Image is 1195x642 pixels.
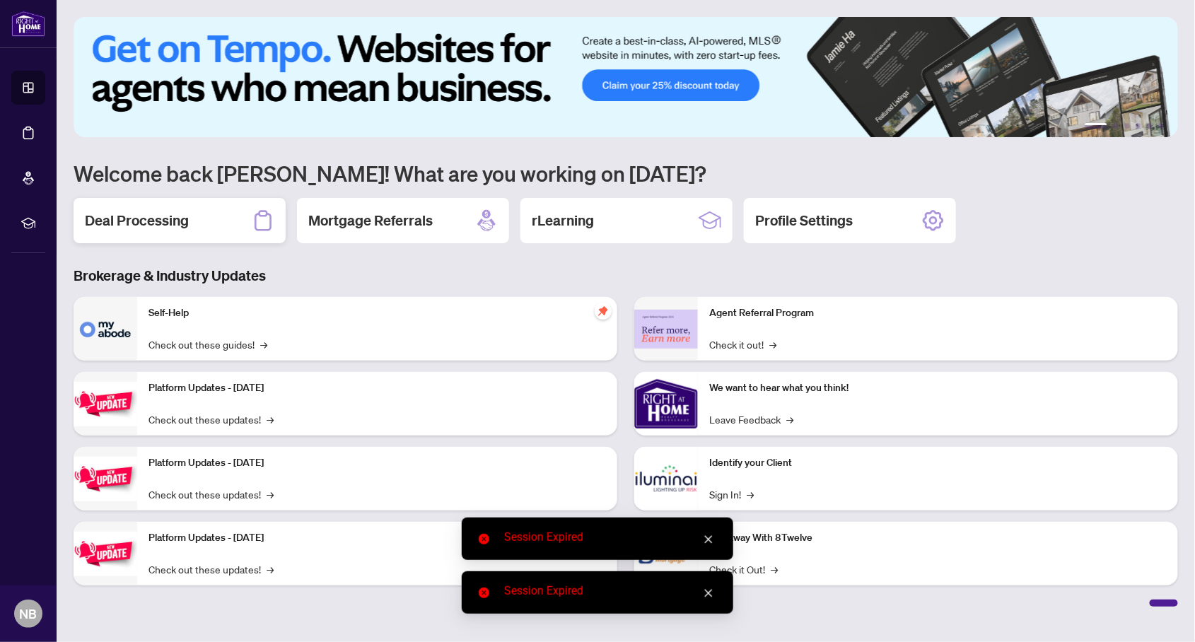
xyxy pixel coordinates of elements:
[1138,593,1181,635] button: Open asap
[1158,123,1164,129] button: 6
[747,486,754,502] span: →
[148,305,606,321] p: Self-Help
[267,486,274,502] span: →
[479,588,489,598] span: close-circle
[634,447,698,510] img: Identify your Client
[755,211,853,230] h2: Profile Settings
[532,211,594,230] h2: rLearning
[148,486,274,502] a: Check out these updates!→
[148,380,606,396] p: Platform Updates - [DATE]
[709,455,1167,471] p: Identify your Client
[148,455,606,471] p: Platform Updates - [DATE]
[20,604,37,624] span: NB
[479,534,489,544] span: close-circle
[701,532,716,547] a: Close
[709,561,778,577] a: Check it Out!→
[74,457,137,501] img: Platform Updates - July 8, 2025
[308,211,433,230] h2: Mortgage Referrals
[267,412,274,427] span: →
[260,337,267,352] span: →
[704,535,713,544] span: close
[1136,123,1141,129] button: 4
[709,530,1167,546] p: Sail Away With 8Twelve
[1147,123,1153,129] button: 5
[504,529,716,546] div: Session Expired
[595,303,612,320] span: pushpin
[11,11,45,37] img: logo
[148,561,274,577] a: Check out these updates!→
[704,588,713,598] span: close
[148,337,267,352] a: Check out these guides!→
[504,583,716,600] div: Session Expired
[709,380,1167,396] p: We want to hear what you think!
[771,561,778,577] span: →
[74,532,137,576] img: Platform Updates - June 23, 2025
[74,382,137,426] img: Platform Updates - July 21, 2025
[267,561,274,577] span: →
[1113,123,1119,129] button: 2
[634,310,698,349] img: Agent Referral Program
[74,266,1178,286] h3: Brokerage & Industry Updates
[634,372,698,436] img: We want to hear what you think!
[709,486,754,502] a: Sign In!→
[709,305,1167,321] p: Agent Referral Program
[769,337,776,352] span: →
[786,412,793,427] span: →
[701,585,716,601] a: Close
[74,17,1178,137] img: Slide 0
[148,530,606,546] p: Platform Updates - [DATE]
[1124,123,1130,129] button: 3
[709,412,793,427] a: Leave Feedback→
[148,412,274,427] a: Check out these updates!→
[74,297,137,361] img: Self-Help
[1085,123,1107,129] button: 1
[709,337,776,352] a: Check it out!→
[85,211,189,230] h2: Deal Processing
[74,160,1178,187] h1: Welcome back [PERSON_NAME]! What are you working on [DATE]?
